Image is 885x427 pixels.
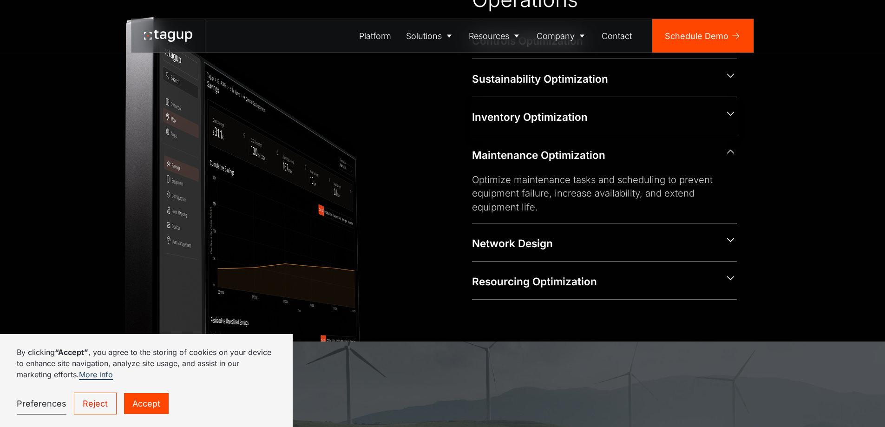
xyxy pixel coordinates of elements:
[602,30,632,42] div: Contact
[352,19,399,53] a: Platform
[472,236,716,251] div: Network Design
[17,347,276,380] p: By clicking , you agree to the storing of cookies on your device to enhance site navigation, anal...
[399,19,462,53] a: Solutions
[4,13,145,85] iframe: profile
[652,19,754,53] a: Schedule Demo
[472,72,716,86] div: Sustainability Optimization
[359,30,391,42] div: Platform
[472,274,716,289] div: Resourcing Optimization
[462,19,530,53] a: Resources
[595,19,640,53] a: Contact
[17,393,66,414] a: Preferences
[537,30,575,42] div: Company
[74,393,117,414] a: Reject
[472,173,722,214] div: Optimize maintenance tasks and scheduling to prevent equipment failure, increase availability, an...
[472,148,716,163] div: Maintenance Optimization
[124,393,169,414] a: Accept
[529,19,595,53] a: Company
[472,110,716,125] div: Inventory Optimization
[665,30,728,42] div: Schedule Demo
[406,30,442,42] div: Solutions
[55,348,88,357] strong: “Accept”
[79,370,113,380] a: More info
[469,30,509,42] div: Resources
